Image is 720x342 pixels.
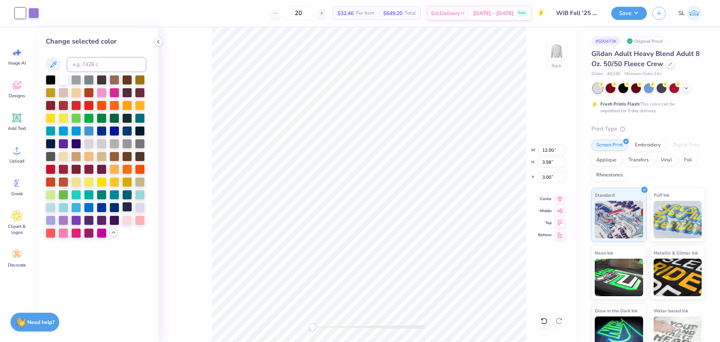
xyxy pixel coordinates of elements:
img: Back [549,44,564,59]
div: Change selected color [46,36,146,47]
span: [DATE] - [DATE] [473,9,514,17]
span: Add Text [8,125,26,131]
span: Top [538,220,552,226]
span: $649.20 [383,9,402,17]
div: Rhinestones [591,170,628,181]
span: Middle [538,208,552,214]
img: Standard [595,201,643,238]
img: Neon Ink [595,259,643,296]
span: SL [678,9,685,18]
span: Standard [595,191,615,199]
input: – – [284,6,313,20]
div: Original Proof [625,36,667,46]
div: Foil [679,155,697,166]
span: Gildan Adult Heavy Blend Adult 8 Oz. 50/50 Fleece Crew [591,49,700,68]
div: Accessibility label [309,323,316,331]
div: This color can be expedited for 5 day delivery. [600,101,693,114]
div: # 500473K [591,36,621,46]
span: Glow in the Dark Ink [595,307,637,315]
button: Save [611,7,647,20]
div: Print Type [591,125,705,133]
strong: Need help? [27,319,54,326]
span: Designs [9,93,25,99]
span: Greek [11,191,23,197]
span: Upload [9,158,24,164]
a: SL [675,6,705,21]
div: Screen Print [591,140,628,151]
span: Gildan [591,71,603,77]
strong: Fresh Prints Flash: [600,101,640,107]
span: Minimum Order: 24 + [624,71,662,77]
div: Digital Print [668,140,704,151]
span: Puff Ink [654,191,669,199]
img: Metallic & Glitter Ink [654,259,702,296]
div: Embroidery [630,140,666,151]
span: Decorate [8,262,26,268]
span: Image AI [8,60,26,66]
span: Water based Ink [654,307,688,315]
span: Clipart & logos [4,223,29,235]
div: Vinyl [656,155,677,166]
div: Applique [591,155,621,166]
span: Neon Ink [595,249,613,257]
span: # G180 [607,71,621,77]
div: Transfers [624,155,654,166]
img: Sheena Mae Loyola [687,6,702,21]
span: Bottom [538,232,552,238]
span: $32.46 [337,9,354,17]
img: Puff Ink [654,201,702,238]
span: Center [538,196,552,202]
span: Metallic & Glitter Ink [654,249,698,257]
span: Est. Delivery [431,9,460,17]
input: e.g. 7428 c [67,57,146,72]
div: Back [552,62,561,69]
input: Untitled Design [550,6,606,21]
span: Total [405,9,416,17]
span: Per Item [356,9,374,17]
span: Free [518,11,525,16]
